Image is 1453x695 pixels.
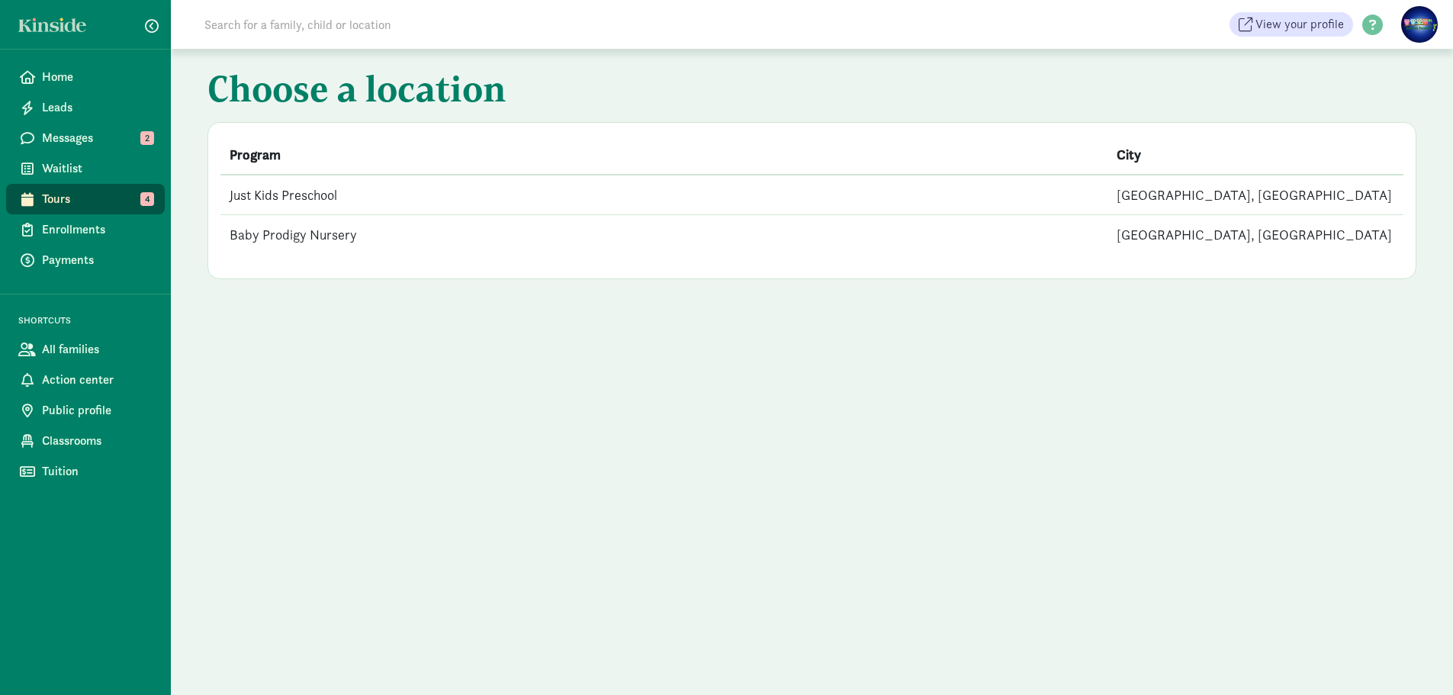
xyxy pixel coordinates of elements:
[140,192,154,206] span: 4
[6,123,165,153] a: Messages 2
[220,215,1107,255] td: Baby Prodigy Nursery
[1107,175,1403,215] td: [GEOGRAPHIC_DATA], [GEOGRAPHIC_DATA]
[220,135,1107,175] th: Program
[42,220,153,239] span: Enrollments
[207,67,1169,116] h1: Choose a location
[42,129,153,147] span: Messages
[42,462,153,481] span: Tuition
[42,432,153,450] span: Classrooms
[140,131,154,145] span: 2
[6,334,165,365] a: All families
[1255,15,1344,34] span: View your profile
[6,395,165,426] a: Public profile
[42,401,153,420] span: Public profile
[6,92,165,123] a: Leads
[1107,215,1403,255] td: [GEOGRAPHIC_DATA], [GEOGRAPHIC_DATA]
[42,340,153,359] span: All families
[42,159,153,178] span: Waitlist
[195,9,623,40] input: Search for a family, child or location
[42,190,153,208] span: Tours
[42,371,153,389] span: Action center
[6,426,165,456] a: Classrooms
[42,251,153,269] span: Payments
[6,365,165,395] a: Action center
[6,184,165,214] a: Tours 4
[6,62,165,92] a: Home
[6,153,165,184] a: Waitlist
[1230,12,1353,37] a: View your profile
[6,245,165,275] a: Payments
[6,456,165,487] a: Tuition
[220,175,1107,215] td: Just Kids Preschool
[1107,135,1403,175] th: City
[6,214,165,245] a: Enrollments
[42,98,153,117] span: Leads
[42,68,153,86] span: Home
